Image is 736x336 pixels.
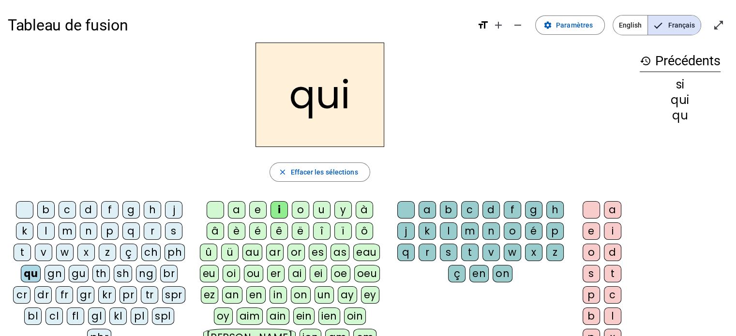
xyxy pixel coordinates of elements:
div: q [397,244,415,261]
div: m [461,222,479,240]
div: spl [152,307,174,325]
mat-icon: add [493,19,504,31]
button: Paramètres [535,15,605,35]
div: g [525,201,542,219]
mat-icon: remove [512,19,524,31]
div: on [291,286,311,304]
div: l [440,222,457,240]
div: é [525,222,542,240]
div: q [122,222,140,240]
div: in [270,286,287,304]
div: qu [640,110,721,121]
div: kl [109,307,127,325]
div: c [604,286,621,304]
div: n [80,222,97,240]
div: cr [13,286,30,304]
div: i [270,201,288,219]
div: j [165,201,182,219]
div: x [525,244,542,261]
div: e [249,201,267,219]
div: d [482,201,500,219]
mat-icon: close [278,168,286,176]
span: English [613,15,647,35]
div: ai [288,265,306,282]
div: ç [448,265,466,282]
div: o [583,244,600,261]
div: pl [131,307,148,325]
div: ng [136,265,156,282]
div: o [504,222,521,240]
div: ez [201,286,218,304]
div: z [546,244,564,261]
div: k [419,222,436,240]
div: â [207,222,224,240]
div: s [583,265,600,282]
div: cl [45,307,63,325]
div: j [397,222,415,240]
div: m [59,222,76,240]
div: s [165,222,182,240]
div: sh [114,265,132,282]
div: dr [34,286,52,304]
div: gu [69,265,89,282]
div: t [604,265,621,282]
div: ï [334,222,352,240]
div: b [37,201,55,219]
h1: Tableau de fusion [8,10,469,41]
div: w [504,244,521,261]
mat-icon: history [640,55,651,67]
div: i [604,222,621,240]
div: en [246,286,266,304]
button: Diminuer la taille de la police [508,15,527,35]
h3: Précédents [640,50,721,72]
div: ü [221,244,239,261]
span: Effacer les sélections [290,166,358,178]
div: o [292,201,309,219]
div: ey [361,286,379,304]
div: er [267,265,285,282]
div: h [144,201,161,219]
div: a [228,201,245,219]
div: a [419,201,436,219]
span: Français [648,15,701,35]
div: ch [141,244,161,261]
div: oeu [354,265,380,282]
div: u [313,201,330,219]
div: n [482,222,500,240]
div: d [604,244,621,261]
div: spr [162,286,185,304]
div: d [80,201,97,219]
div: gl [88,307,105,325]
div: l [604,307,621,325]
div: t [14,244,31,261]
div: r [144,222,161,240]
div: un [315,286,334,304]
div: à [356,201,373,219]
h2: qui [255,43,384,147]
div: ou [244,265,263,282]
div: bl [24,307,42,325]
mat-icon: settings [543,21,552,29]
div: oe [331,265,350,282]
div: t [461,244,479,261]
div: ien [318,307,340,325]
div: ain [267,307,289,325]
div: v [35,244,52,261]
div: gr [77,286,94,304]
div: k [16,222,33,240]
div: f [504,201,521,219]
button: Augmenter la taille de la police [489,15,508,35]
div: p [546,222,564,240]
div: v [482,244,500,261]
mat-icon: format_size [477,19,489,31]
div: br [160,265,178,282]
div: s [440,244,457,261]
div: oy [214,307,233,325]
div: é [249,222,267,240]
div: an [222,286,242,304]
div: ph [165,244,185,261]
div: û [200,244,217,261]
div: ein [293,307,315,325]
div: p [101,222,119,240]
div: b [583,307,600,325]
